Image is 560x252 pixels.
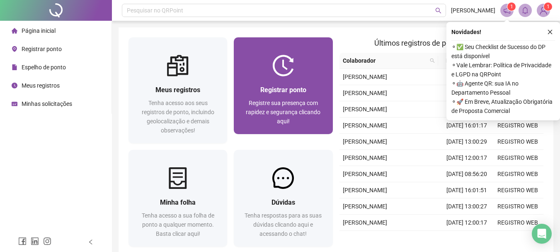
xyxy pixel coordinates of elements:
td: REGISTRO WEB [492,231,543,247]
span: [PERSON_NAME] [343,90,387,96]
span: [PERSON_NAME] [451,6,495,15]
span: [PERSON_NAME] [343,138,387,145]
span: environment [12,46,17,52]
td: [DATE] 13:00:29 [441,134,492,150]
span: Últimos registros de ponto sincronizados [374,39,508,47]
span: [PERSON_NAME] [343,73,387,80]
td: [DATE] 08:56:20 [441,166,492,182]
span: [PERSON_NAME] [343,106,387,113]
span: file [12,64,17,70]
td: REGISTRO WEB [492,134,543,150]
span: Espelho de ponto [22,64,66,71]
td: REGISTRO WEB [492,182,543,198]
a: Minha folhaTenha acesso a sua folha de ponto a qualquer momento. Basta clicar aqui! [128,150,227,247]
td: REGISTRO WEB [492,215,543,231]
span: [PERSON_NAME] [343,171,387,177]
td: [DATE] 16:01:51 [441,182,492,198]
span: Registre sua presença com rapidez e segurança clicando aqui! [246,100,320,125]
td: [DATE] 16:01:17 [441,117,492,134]
td: REGISTRO WEB [492,117,543,134]
span: linkedin [31,237,39,245]
td: [DATE] 09:02:49 [441,231,492,247]
span: Meus registros [155,86,200,94]
span: facebook [18,237,27,245]
span: instagram [43,237,51,245]
td: REGISTRO WEB [492,198,543,215]
div: Open Intercom Messenger [532,224,552,244]
td: [DATE] 12:00:07 [441,85,492,101]
span: search [435,7,441,14]
td: [DATE] 08:56:53 [441,101,492,117]
span: Meus registros [22,82,60,89]
span: Dúvidas [272,198,295,206]
td: REGISTRO WEB [492,150,543,166]
span: 1 [547,4,550,10]
span: home [12,28,17,34]
span: 1 [510,4,513,10]
sup: 1 [507,2,516,11]
span: Tenha respostas para as suas dúvidas clicando aqui e acessando o chat! [245,212,322,237]
span: Página inicial [22,27,56,34]
a: DúvidasTenha respostas para as suas dúvidas clicando aqui e acessando o chat! [234,150,332,247]
span: ⚬ 🚀 Em Breve, Atualização Obrigatória de Proposta Comercial [451,97,555,115]
span: notification [503,7,511,14]
span: left [88,239,94,245]
td: [DATE] 13:00:35 [441,69,492,85]
img: 92118 [537,4,550,17]
th: Data/Hora [438,53,487,69]
span: [PERSON_NAME] [343,187,387,193]
td: [DATE] 12:00:17 [441,215,492,231]
a: Registrar pontoRegistre sua presença com rapidez e segurança clicando aqui! [234,37,332,134]
span: Registrar ponto [22,46,62,52]
span: ⚬ 🤖 Agente QR: sua IA no Departamento Pessoal [451,79,555,97]
td: [DATE] 13:00:27 [441,198,492,215]
span: clock-circle [12,83,17,88]
span: Tenha acesso a sua folha de ponto a qualquer momento. Basta clicar aqui! [142,212,214,237]
span: Novidades ! [451,27,481,37]
span: Minha folha [160,198,196,206]
span: Data/Hora [441,56,478,65]
span: search [428,54,436,67]
span: schedule [12,101,17,107]
span: [PERSON_NAME] [343,122,387,129]
span: ⚬ ✅ Seu Checklist de Sucesso do DP está disponível [451,42,555,61]
span: bell [521,7,529,14]
td: REGISTRO WEB [492,166,543,182]
span: Minhas solicitações [22,100,72,107]
span: Registrar ponto [260,86,306,94]
a: Meus registrosTenha acesso aos seus registros de ponto, incluindo geolocalização e demais observa... [128,37,227,143]
sup: Atualize o seu contato no menu Meus Dados [544,2,552,11]
span: Colaborador [343,56,427,65]
span: close [547,29,553,35]
span: search [430,58,435,63]
span: Tenha acesso aos seus registros de ponto, incluindo geolocalização e demais observações! [142,100,214,134]
span: ⚬ Vale Lembrar: Política de Privacidade e LGPD na QRPoint [451,61,555,79]
span: [PERSON_NAME] [343,154,387,161]
span: [PERSON_NAME] [343,203,387,210]
td: [DATE] 12:00:17 [441,150,492,166]
span: [PERSON_NAME] [343,219,387,226]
